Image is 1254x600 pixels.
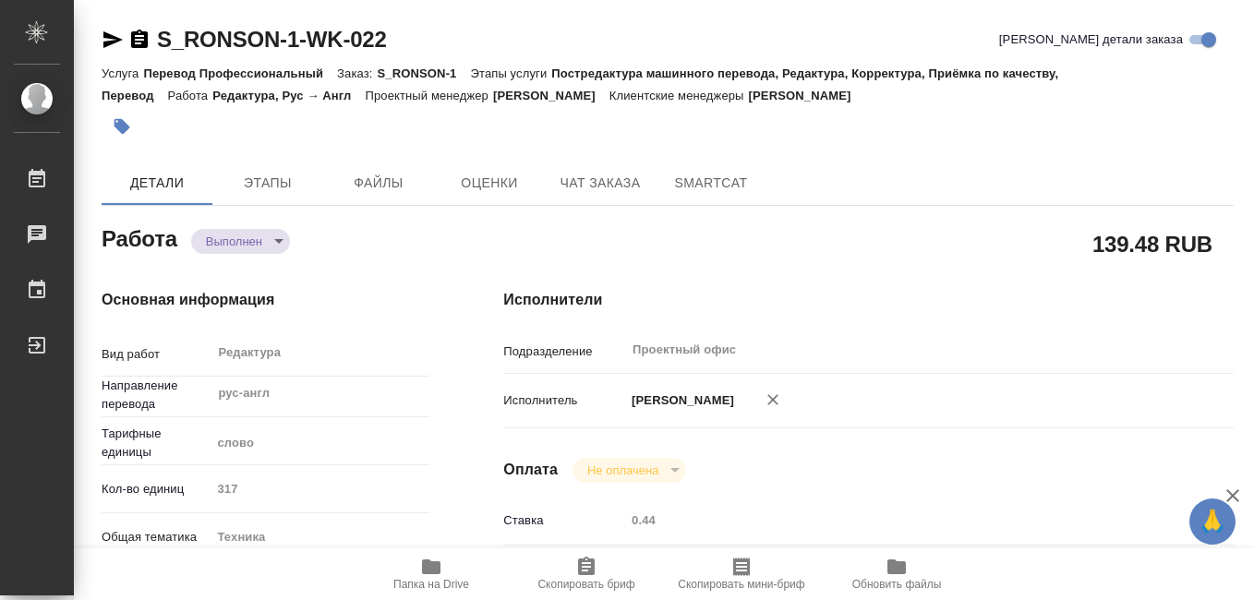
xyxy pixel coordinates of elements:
p: Постредактура машинного перевода, Редактура, Корректура, Приёмка по качеству, Перевод [102,66,1058,102]
p: Ставка [503,511,625,530]
h4: Исполнители [503,289,1234,311]
p: Общая тематика [102,528,211,546]
p: Услуга [102,66,143,80]
span: Обновить файлы [852,578,942,591]
button: Скопировать ссылку [128,29,151,51]
span: 🙏 [1197,502,1228,541]
span: Чат заказа [556,172,645,195]
h4: Основная информация [102,289,429,311]
p: Перевод Профессиональный [143,66,337,80]
button: Папка на Drive [354,548,509,600]
button: Скопировать мини-бриф [664,548,819,600]
p: Тарифные единицы [102,425,211,462]
button: 🙏 [1189,498,1236,545]
span: Скопировать мини-бриф [678,578,804,591]
span: [PERSON_NAME] детали заказа [999,30,1183,49]
div: Техника [211,522,429,553]
div: Выполнен [573,458,686,483]
span: Папка на Drive [393,578,469,591]
button: Скопировать бриф [509,548,664,600]
p: Проектный менеджер [365,89,492,102]
p: [PERSON_NAME] [625,391,734,410]
span: Детали [113,172,201,195]
button: Не оплачена [582,462,664,478]
p: Кол-во единиц [102,480,211,498]
p: Работа [168,89,213,102]
p: Вид работ [102,345,211,364]
p: Клиентские менеджеры [609,89,749,102]
p: [PERSON_NAME] [493,89,609,102]
h4: Оплата [503,459,558,481]
span: Скопировать бриф [537,578,634,591]
button: Удалить исполнителя [753,379,793,420]
button: Обновить файлы [819,548,974,600]
div: Выполнен [191,229,290,254]
span: Этапы [223,172,312,195]
p: Заказ: [337,66,377,80]
a: S_RONSON-1-WK-022 [157,27,387,52]
h2: 139.48 RUB [1092,228,1212,259]
p: Направление перевода [102,377,211,414]
button: Выполнен [200,234,268,249]
p: [PERSON_NAME] [749,89,865,102]
p: Подразделение [503,342,625,361]
span: SmartCat [667,172,755,195]
span: Файлы [334,172,423,195]
button: Скопировать ссылку для ЯМессенджера [102,29,124,51]
span: Оценки [445,172,534,195]
button: Добавить тэг [102,106,142,147]
h2: Работа [102,221,177,254]
p: S_RONSON-1 [378,66,471,80]
p: Этапы услуги [470,66,551,80]
div: слово [211,427,429,459]
input: Пустое поле [211,475,429,502]
p: Исполнитель [503,391,625,410]
p: Редактура, Рус → Англ [212,89,365,102]
input: Пустое поле [625,507,1173,534]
